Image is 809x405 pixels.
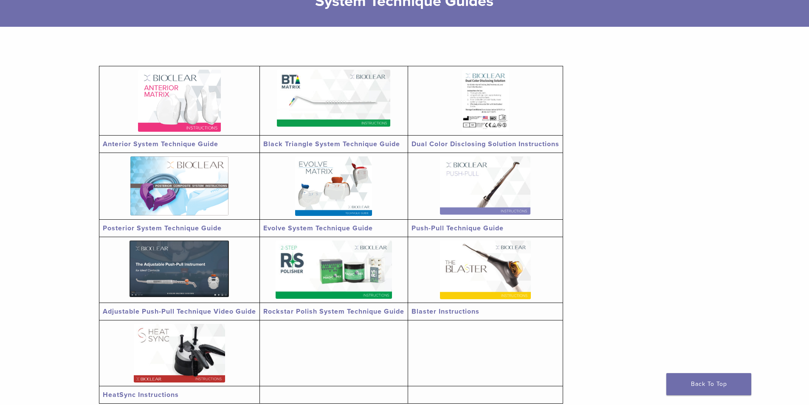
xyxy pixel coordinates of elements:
a: Dual Color Disclosing Solution Instructions [412,140,559,148]
a: Blaster Instructions [412,307,479,316]
a: Anterior System Technique Guide [103,140,218,148]
a: HeatSync Instructions [103,391,179,399]
a: Adjustable Push-Pull Technique Video Guide [103,307,256,316]
a: Push-Pull Technique Guide [412,224,504,232]
a: Evolve System Technique Guide [263,224,373,232]
a: Black Triangle System Technique Guide [263,140,400,148]
a: Rockstar Polish System Technique Guide [263,307,404,316]
a: Back To Top [666,373,751,395]
a: Posterior System Technique Guide [103,224,222,232]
